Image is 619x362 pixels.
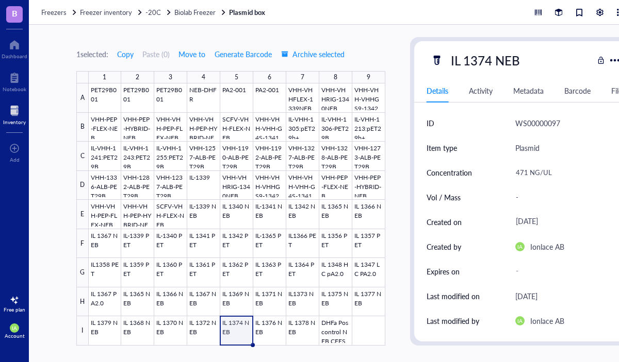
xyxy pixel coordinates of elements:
[427,216,462,228] div: Created on
[80,8,143,17] a: Freezer inventory
[117,46,134,62] button: Copy
[5,333,25,339] div: Account
[235,71,238,83] div: 5
[142,46,170,62] button: Paste (0)
[174,7,216,17] span: Biolab Freezer
[3,70,26,92] a: Notebook
[281,50,345,58] span: Archive selected
[76,316,89,346] div: I
[117,50,134,58] span: Copy
[427,85,448,96] div: Details
[427,167,472,178] div: Concentration
[76,287,89,317] div: H
[367,71,370,83] div: 9
[3,86,26,92] div: Notebook
[515,142,540,154] div: Plasmid
[515,117,560,129] div: WS00000097
[178,50,205,58] span: Move to
[334,71,337,83] div: 8
[469,85,493,96] div: Activity
[202,71,205,83] div: 4
[145,7,161,17] span: -20C
[427,315,479,326] div: Last modified by
[214,46,272,62] button: Generate Barcode
[76,171,89,200] div: D
[564,85,591,96] div: Barcode
[10,157,20,163] div: Add
[76,83,89,113] div: A
[2,37,27,59] a: Dashboard
[517,318,523,324] span: IA
[76,200,89,229] div: E
[3,102,26,125] a: Inventory
[76,142,89,171] div: C
[80,7,132,17] span: Freezer inventory
[281,46,345,62] button: Archive selected
[446,49,525,71] div: IL 1374 NEB
[76,48,108,60] div: 1 selected:
[76,258,89,287] div: G
[3,119,26,125] div: Inventory
[427,142,457,153] div: Item type
[136,71,139,83] div: 2
[427,266,460,277] div: Expires on
[427,241,461,252] div: Created by
[178,46,206,62] button: Move to
[427,117,434,129] div: ID
[41,7,67,17] span: Freezers
[530,240,564,253] div: Ionlace AB
[268,71,271,83] div: 6
[145,8,227,17] a: -20CBiolab Freezer
[427,192,461,203] div: Vol / Mass
[530,315,564,327] div: Ionlace AB
[513,85,544,96] div: Metadata
[515,290,537,302] div: [DATE]
[301,71,304,83] div: 7
[4,306,25,313] div: Free plan
[76,113,89,142] div: B
[41,8,78,17] a: Freezers
[229,8,267,17] a: Plasmid box
[12,7,18,20] span: B
[427,290,480,302] div: Last modified on
[169,71,172,83] div: 3
[517,244,523,250] span: IA
[2,53,27,59] div: Dashboard
[12,325,17,331] span: IA
[215,50,272,58] span: Generate Barcode
[76,229,89,258] div: F
[103,71,106,83] div: 1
